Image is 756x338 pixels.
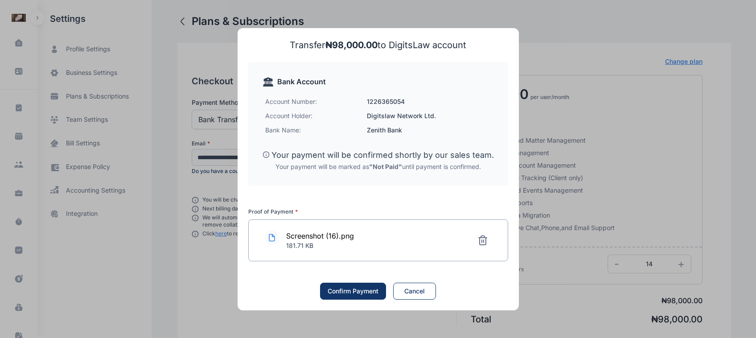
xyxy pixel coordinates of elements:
h4: Digitslaw Network Ltd. [367,111,491,120]
label: Proof of Payment [248,208,298,215]
div: Screenshot (16).png [286,231,354,241]
div: 181.71 KB [286,241,354,250]
h3: Transfer to DigitsLaw account [248,39,508,51]
h4: 1226365054 [367,97,491,106]
span: "Not Paid" [369,163,402,170]
strong: ₦ 98,000.00 [325,40,378,50]
h4: Zenith Bank [367,126,491,135]
h4: Account Number: [265,97,367,106]
button: Cancel [393,283,436,300]
button: Confirm Payment [320,283,386,300]
p: Your payment will be confirmed shortly by our sales team. [271,149,494,161]
h4: Account Holder: [265,111,367,120]
div: Confirm Payment [328,287,378,296]
div: Cancel [404,287,425,296]
h5: Bank Account [277,76,326,87]
p: Your payment will be marked as until payment is confirmed. [263,162,494,171]
h4: Bank Name: [265,126,367,135]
